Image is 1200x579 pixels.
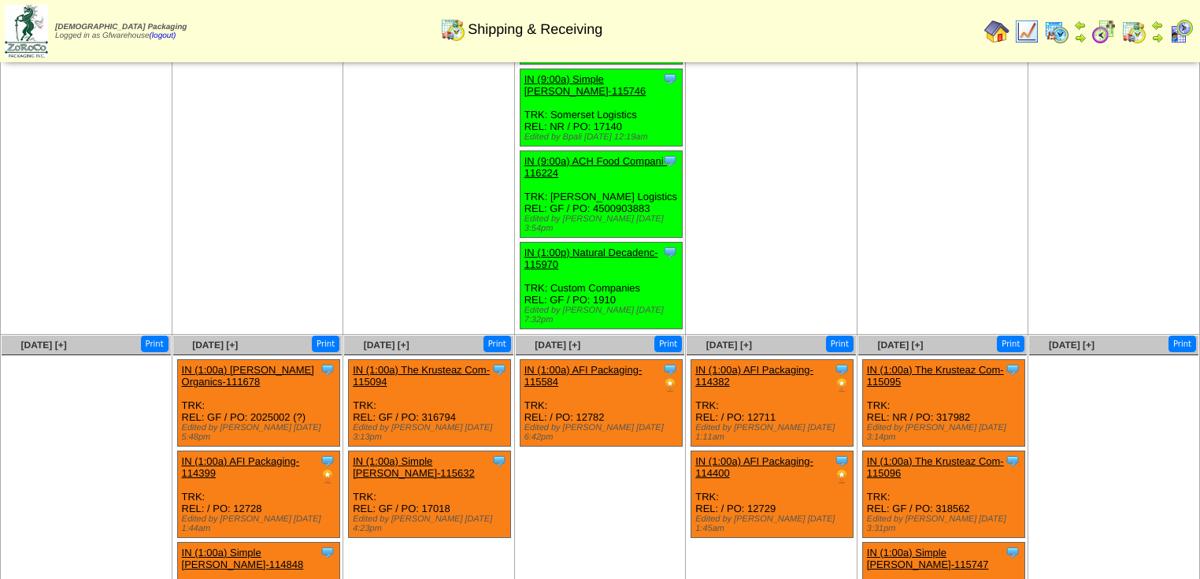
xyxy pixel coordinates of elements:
[524,73,646,97] a: IN (9:00a) Simple [PERSON_NAME]-115746
[1169,19,1194,44] img: calendarcustomer.gif
[862,360,1024,447] div: TRK: REL: NR / PO: 317982
[353,364,490,388] a: IN (1:00a) The Krusteaz Com-115094
[182,547,304,570] a: IN (1:00a) Simple [PERSON_NAME]-114848
[364,340,409,351] a: [DATE] [+]
[662,71,678,87] img: Tooltip
[834,469,850,484] img: PO
[182,514,339,533] div: Edited by [PERSON_NAME] [DATE] 1:44am
[491,453,507,469] img: Tooltip
[177,360,339,447] div: TRK: REL: GF / PO: 2025002 (?)
[440,17,465,42] img: calendarinout.gif
[1005,362,1020,377] img: Tooltip
[695,514,853,533] div: Edited by [PERSON_NAME] [DATE] 1:45am
[1005,453,1020,469] img: Tooltip
[312,336,339,352] button: Print
[192,340,238,351] a: [DATE] [+]
[867,423,1024,442] div: Edited by [PERSON_NAME] [DATE] 3:14pm
[862,451,1024,538] div: TRK: REL: GF / PO: 318562
[662,153,678,169] img: Tooltip
[524,155,667,179] a: IN (9:00a) ACH Food Compani-116224
[21,340,67,351] a: [DATE] [+]
[353,423,510,442] div: Edited by [PERSON_NAME] [DATE] 3:13pm
[524,132,682,142] div: Edited by Bpali [DATE] 12:19am
[695,423,853,442] div: Edited by [PERSON_NAME] [DATE] 1:11am
[524,247,658,270] a: IN (1:00p) Natural Decadenc-115970
[662,377,678,393] img: PO
[691,451,854,538] div: TRK: REL: / PO: 12729
[349,360,511,447] div: TRK: REL: GF / PO: 316794
[1169,336,1196,352] button: Print
[150,32,176,40] a: (logout)
[182,423,339,442] div: Edited by [PERSON_NAME] [DATE] 5:48pm
[867,364,1004,388] a: IN (1:00a) The Krusteaz Com-115095
[1014,19,1039,44] img: line_graph.gif
[55,23,187,40] span: Logged in as Gfwarehouse
[520,69,682,147] div: TRK: Somerset Logistics REL: NR / PO: 17140
[834,377,850,393] img: PO
[695,455,813,479] a: IN (1:00a) AFI Packaging-114400
[662,362,678,377] img: Tooltip
[867,514,1024,533] div: Edited by [PERSON_NAME] [DATE] 3:31pm
[826,336,854,352] button: Print
[1049,340,1094,351] a: [DATE] [+]
[1005,544,1020,560] img: Tooltip
[1151,32,1164,44] img: arrowright.gif
[520,151,682,238] div: TRK: [PERSON_NAME] Logistics REL: GF / PO: 4500903883
[483,336,511,352] button: Print
[491,362,507,377] img: Tooltip
[182,455,300,479] a: IN (1:00a) AFI Packaging-114399
[141,336,169,352] button: Print
[1044,19,1069,44] img: calendarprod.gif
[867,547,989,570] a: IN (1:00a) Simple [PERSON_NAME]-115747
[320,362,335,377] img: Tooltip
[353,455,475,479] a: IN (1:00a) Simple [PERSON_NAME]-115632
[1091,19,1117,44] img: calendarblend.gif
[1074,19,1087,32] img: arrowleft.gif
[691,360,854,447] div: TRK: REL: / PO: 12711
[5,5,48,58] img: zoroco-logo-small.webp
[320,453,335,469] img: Tooltip
[984,19,1009,44] img: home.gif
[349,451,511,538] div: TRK: REL: GF / PO: 17018
[524,423,682,442] div: Edited by [PERSON_NAME] [DATE] 6:42pm
[468,21,602,38] span: Shipping & Receiving
[520,360,682,447] div: TRK: REL: / PO: 12782
[662,244,678,260] img: Tooltip
[520,243,682,329] div: TRK: Custom Companies REL: GF / PO: 1910
[1074,32,1087,44] img: arrowright.gif
[877,340,923,351] a: [DATE] [+]
[695,364,813,388] a: IN (1:00a) AFI Packaging-114382
[320,544,335,560] img: Tooltip
[867,455,1004,479] a: IN (1:00a) The Krusteaz Com-115096
[834,362,850,377] img: Tooltip
[834,453,850,469] img: Tooltip
[1121,19,1146,44] img: calendarinout.gif
[55,23,187,32] span: [DEMOGRAPHIC_DATA] Packaging
[353,514,510,533] div: Edited by [PERSON_NAME] [DATE] 4:23pm
[997,336,1024,352] button: Print
[177,451,339,538] div: TRK: REL: / PO: 12728
[524,214,682,233] div: Edited by [PERSON_NAME] [DATE] 3:54pm
[524,306,682,325] div: Edited by [PERSON_NAME] [DATE] 7:32pm
[706,340,752,351] a: [DATE] [+]
[320,469,335,484] img: PO
[535,340,580,351] a: [DATE] [+]
[1151,19,1164,32] img: arrowleft.gif
[654,336,682,352] button: Print
[182,364,314,388] a: IN (1:00a) [PERSON_NAME] Organics-111678
[524,364,643,388] a: IN (1:00a) AFI Packaging-115584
